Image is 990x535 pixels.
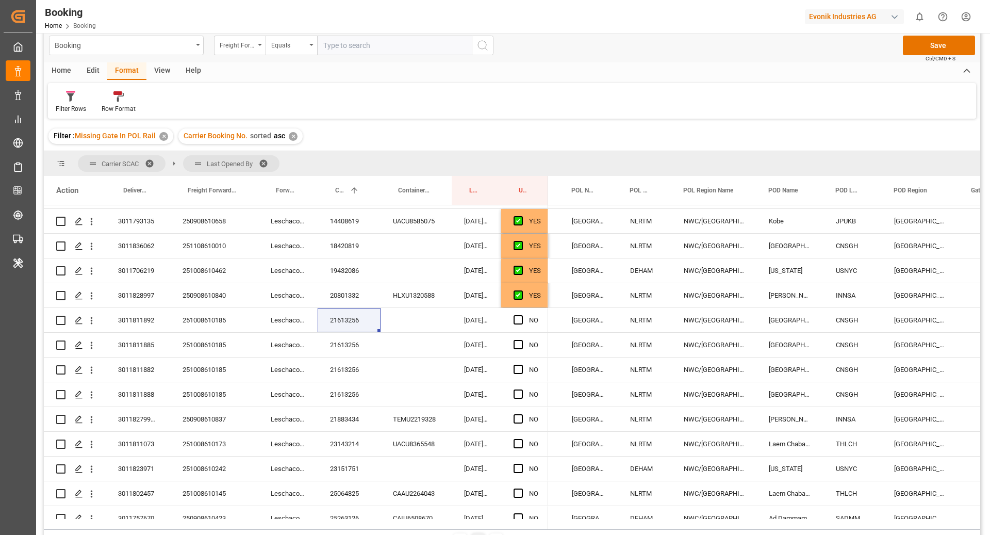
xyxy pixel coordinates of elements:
div: Action [56,186,78,195]
div: Kobe [756,209,823,233]
span: Ctrl/CMD + S [926,55,955,62]
div: NWC/[GEOGRAPHIC_DATA] [GEOGRAPHIC_DATA] / [GEOGRAPHIC_DATA] [671,258,756,283]
button: open menu [214,36,266,55]
div: NWC/[GEOGRAPHIC_DATA] [GEOGRAPHIC_DATA] / [GEOGRAPHIC_DATA] [671,382,756,407]
div: Home [44,62,79,80]
div: HLXU1320588 [381,283,452,307]
div: [DATE] 07:49:10 [452,457,501,481]
div: CNSGH [823,382,882,407]
div: 250908610837 [170,407,258,431]
div: NO [529,482,538,506]
div: INNSA [823,283,882,307]
div: Leschaco Bremen [258,457,318,481]
div: 25064825 [318,481,381,506]
div: [GEOGRAPHIC_DATA] [882,382,959,407]
div: NO [529,457,538,481]
span: POD Locode [835,187,860,194]
div: NWC/[GEOGRAPHIC_DATA] [GEOGRAPHIC_DATA] / [GEOGRAPHIC_DATA] [671,432,756,456]
div: [GEOGRAPHIC_DATA] [559,407,618,431]
div: [GEOGRAPHIC_DATA] [756,382,823,407]
div: Freight Forwarder's Reference No. [220,38,255,50]
div: [GEOGRAPHIC_DATA] [882,506,959,530]
span: Carrier Booking No. [184,132,247,140]
button: Help Center [931,5,954,28]
div: 3011793135 [106,209,170,233]
span: POL Locode [630,187,649,194]
div: NLRTM [618,432,671,456]
span: Forwarder Name [276,187,296,194]
div: THLCH [823,432,882,456]
div: 251008610185 [170,333,258,357]
span: POD Region [894,187,927,194]
span: Last Opened Date [469,187,480,194]
div: 251008610173 [170,432,258,456]
div: 21883434 [318,407,381,431]
div: 3011811885 [106,333,170,357]
div: ✕ [159,132,168,141]
div: 251008610185 [170,358,258,382]
div: 3011836062 [106,234,170,258]
div: NWC/[GEOGRAPHIC_DATA] [GEOGRAPHIC_DATA] / [GEOGRAPHIC_DATA] [671,407,756,431]
div: NO [529,358,538,382]
div: NLRTM [618,333,671,357]
div: USNYC [823,457,882,481]
span: POD Name [768,187,798,194]
div: [DATE] 06:55:51 [452,283,501,307]
div: NLRTM [618,283,671,307]
div: 3011811888 [106,382,170,407]
div: NLRTM [618,308,671,332]
div: DEHAM [618,506,671,530]
div: Press SPACE to select this row. [44,481,548,506]
div: Press SPACE to select this row. [44,358,548,382]
input: Type to search [317,36,472,55]
div: Leschaco Bremen [258,308,318,332]
div: [GEOGRAPHIC_DATA] [882,209,959,233]
span: Filter : [54,132,75,140]
div: [GEOGRAPHIC_DATA] [559,209,618,233]
div: NWC/[GEOGRAPHIC_DATA] [GEOGRAPHIC_DATA] / [GEOGRAPHIC_DATA] [671,457,756,481]
span: asc [274,132,285,140]
span: Last Opened By [207,160,253,168]
div: [GEOGRAPHIC_DATA] [882,358,959,382]
div: 251008610185 [170,308,258,332]
div: [DATE] 08:29:53 [452,432,501,456]
div: Leschaco Bremen [258,382,318,407]
div: CNSGH [823,234,882,258]
div: Press SPACE to select this row. [44,407,548,432]
div: NLRTM [618,358,671,382]
div: 3011757670 [106,506,170,530]
div: [GEOGRAPHIC_DATA] [882,258,959,283]
div: UACU8585075 [381,209,452,233]
div: CNSGH [823,358,882,382]
div: NWC/[GEOGRAPHIC_DATA] [GEOGRAPHIC_DATA] / [GEOGRAPHIC_DATA] [671,333,756,357]
div: YES [529,234,541,258]
div: [GEOGRAPHIC_DATA] [559,457,618,481]
div: NO [529,383,538,407]
div: Leschaco Bremen [258,258,318,283]
span: Missing Gate In POL Rail [75,132,156,140]
div: 251008610145 [170,481,258,506]
a: Home [45,22,62,29]
div: CAIU6508670 [381,506,452,530]
div: NWC/[GEOGRAPHIC_DATA] [GEOGRAPHIC_DATA] / [GEOGRAPHIC_DATA] [671,283,756,307]
div: [DATE] 09:52:26 [452,308,501,332]
div: Press SPACE to select this row. [44,333,548,358]
div: [GEOGRAPHIC_DATA] [756,358,823,382]
div: [GEOGRAPHIC_DATA] [559,234,618,258]
div: Row Format [102,104,136,114]
div: YES [529,209,541,233]
div: 21613256 [318,333,381,357]
div: 3011811073 [106,432,170,456]
div: [GEOGRAPHIC_DATA] [882,308,959,332]
div: [GEOGRAPHIC_DATA] [882,333,959,357]
div: Leschaco Bremen [258,407,318,431]
span: Container No. [398,187,430,194]
div: JPUKB [823,209,882,233]
div: 3011802457 [106,481,170,506]
div: NWC/[GEOGRAPHIC_DATA] [GEOGRAPHIC_DATA] / [GEOGRAPHIC_DATA] [671,506,756,530]
div: NWC/[GEOGRAPHIC_DATA] [GEOGRAPHIC_DATA] / [GEOGRAPHIC_DATA] [671,358,756,382]
div: [DATE] 09:52:34 [452,358,501,382]
div: 251008610462 [170,258,258,283]
div: ✕ [289,132,298,141]
div: SADMM [823,506,882,530]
